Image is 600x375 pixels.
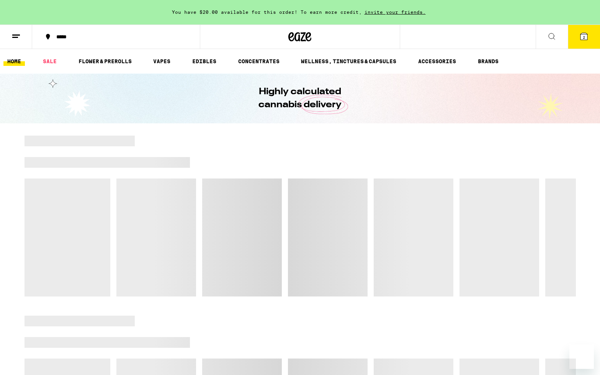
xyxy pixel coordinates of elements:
[39,57,60,66] a: SALE
[474,57,502,66] a: BRANDS
[362,10,428,15] span: invite your friends.
[149,57,174,66] a: VAPES
[75,57,136,66] a: FLOWER & PREROLLS
[569,344,594,369] iframe: Button to launch messaging window
[583,35,585,39] span: 2
[237,85,363,111] h1: Highly calculated cannabis delivery
[234,57,283,66] a: CONCENTRATES
[188,57,220,66] a: EDIBLES
[172,10,362,15] span: You have $20.00 available for this order! To earn more credit,
[568,25,600,49] button: 2
[414,57,460,66] a: ACCESSORIES
[297,57,400,66] a: WELLNESS, TINCTURES & CAPSULES
[3,57,25,66] a: HOME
